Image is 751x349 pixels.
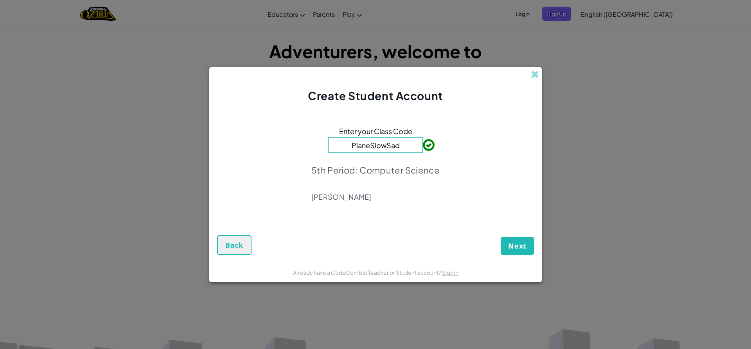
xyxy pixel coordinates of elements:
button: Back [217,235,252,255]
span: Create Student Account [308,89,443,102]
p: 5th Period: Computer Science [311,165,440,175]
p: [PERSON_NAME] [311,192,440,202]
span: Next [508,241,526,251]
span: Already have a CodeCombat Teacher or Student account? [293,269,442,276]
span: Back [225,240,243,250]
span: Enter your Class Code [339,125,412,137]
a: Sign in [442,269,458,276]
button: Next [501,237,534,255]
